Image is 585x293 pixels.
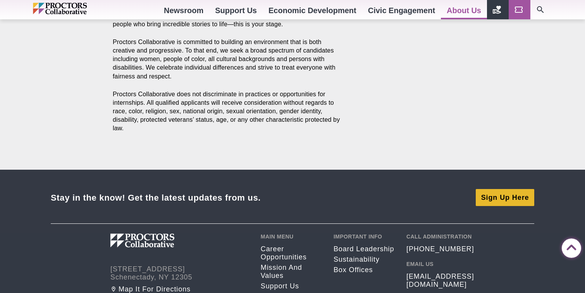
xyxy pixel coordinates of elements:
[334,233,395,240] h2: Important Info
[334,245,395,253] a: Board Leadership
[261,233,322,240] h2: Main Menu
[562,239,577,254] a: Back to Top
[110,233,215,247] img: Proctors logo
[334,256,395,264] a: Sustainability
[113,90,341,133] p: Proctors Collaborative does not discriminate in practices or opportunities for internships. All q...
[110,265,249,281] address: [STREET_ADDRESS] Schenectady, NY 12305
[51,192,261,203] div: Stay in the know! Get the latest updates from us.
[33,3,120,14] img: Proctors logo
[113,38,341,80] p: Proctors Collaborative is committed to building an environment that is both creative and progress...
[334,266,395,274] a: Box Offices
[406,233,475,240] h2: Call Administration
[113,12,341,29] p: If you’re ready to roll up your sleeves, learn by doing, and connect with the people who bring in...
[261,264,322,280] a: Mission and Values
[406,245,474,253] a: [PHONE_NUMBER]
[261,245,322,261] a: Career opportunities
[406,261,475,267] h2: Email Us
[406,273,475,289] a: [EMAIL_ADDRESS][DOMAIN_NAME]
[261,282,322,290] a: Support Us
[476,189,534,206] a: Sign Up Here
